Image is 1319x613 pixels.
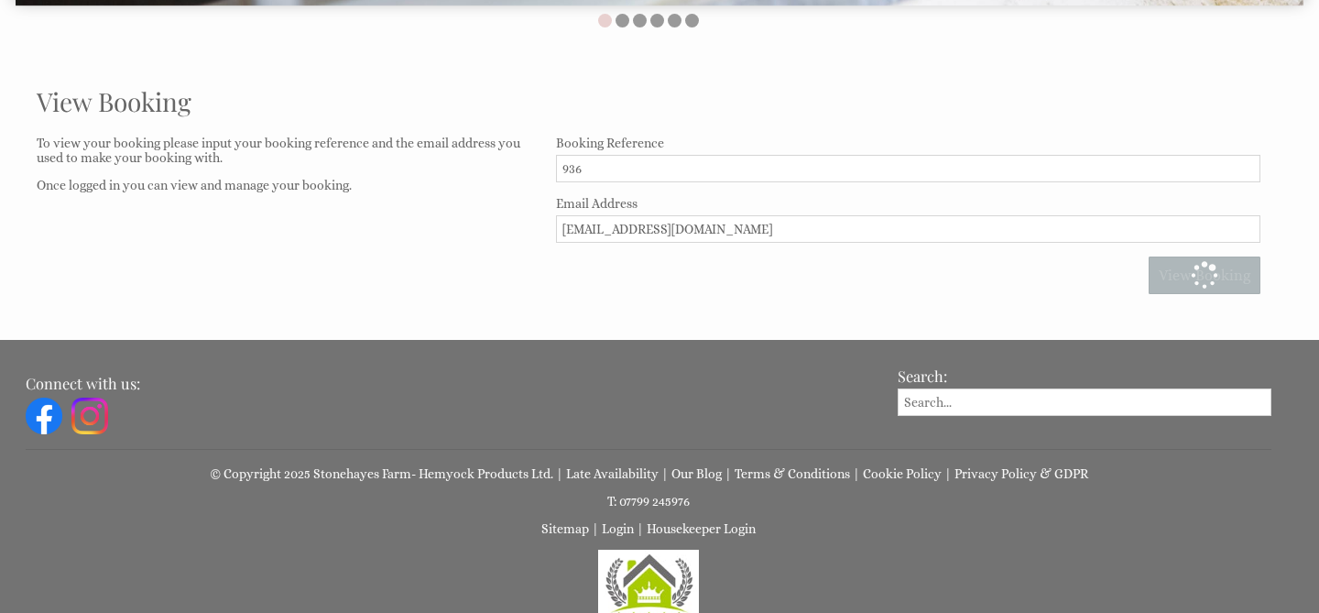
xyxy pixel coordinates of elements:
img: Instagram [71,398,108,434]
a: Cookie Policy [863,466,942,481]
span: | [661,466,669,481]
p: Once logged in you can view and manage your booking. [37,178,534,192]
span: | [556,466,563,481]
span: | [944,466,952,481]
span: | [725,466,732,481]
a: Our Blog [671,466,722,481]
a: Privacy Policy & GDPR [954,466,1088,481]
p: To view your booking please input your booking reference and the email address you used to make y... [37,136,534,165]
span: | [637,521,644,536]
a: Sitemap [541,521,589,536]
a: Housekeeper Login [647,521,756,536]
label: Email Address [556,196,1260,211]
a: T: 07799 245976 [607,494,690,509]
h3: Connect with us: [26,373,873,393]
span: | [853,466,860,481]
a: Terms & Conditions [735,466,850,481]
img: Facebook [26,398,62,434]
input: The email address you used to make the booking [556,215,1260,243]
a: Late Availability [566,466,659,481]
button: View Booking [1149,257,1260,294]
input: Search... [898,389,1271,416]
span: | [592,521,599,536]
a: © Copyright 2025 Stonehayes Farm- Hemyock Products Ltd. [210,466,553,481]
a: Login [602,521,634,536]
span: View Booking [1159,267,1250,284]
input: Your booking reference, e.g. 232 [556,155,1260,182]
h1: View Booking [37,84,1260,118]
h3: Search: [898,366,1271,386]
label: Booking Reference [556,136,1260,150]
